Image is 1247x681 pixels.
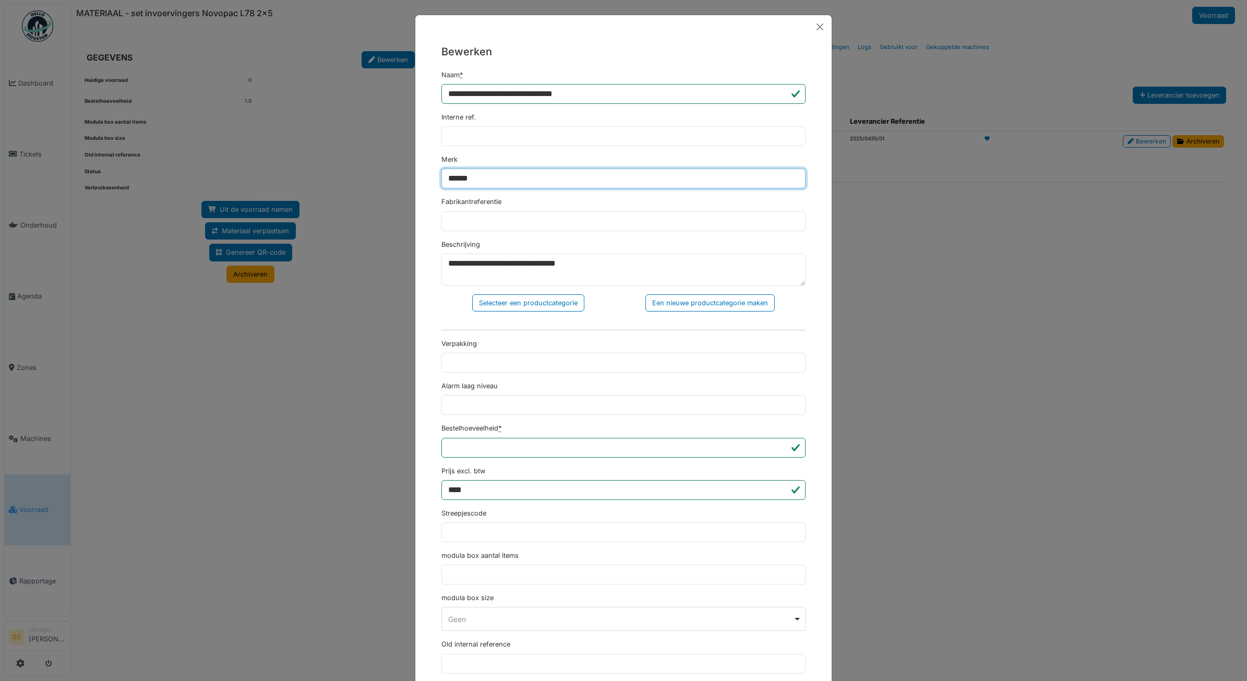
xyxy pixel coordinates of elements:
[441,112,476,122] label: Interne ref.
[645,294,775,312] div: Een nieuwe productcategorie maken
[441,339,477,349] label: Verpakking
[441,593,494,603] label: modula box size
[812,19,828,34] button: Close
[441,551,519,560] label: modula box aantal items
[498,424,501,432] abbr: Verplicht
[441,508,486,518] label: Streepjescode
[441,423,501,433] label: Bestelhoeveelheid
[472,294,584,312] div: Selecteer een productcategorie
[441,154,458,164] label: Merk
[441,381,498,391] label: Alarm laag niveau
[441,639,510,649] label: Old internal reference
[460,71,463,79] abbr: Verplicht
[441,44,806,59] h5: Bewerken
[448,614,793,625] div: Geen
[441,466,485,476] label: Prijs excl. btw
[441,240,480,249] label: Beschrijving
[441,70,463,80] label: Naam
[441,197,501,207] label: Fabrikantreferentie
